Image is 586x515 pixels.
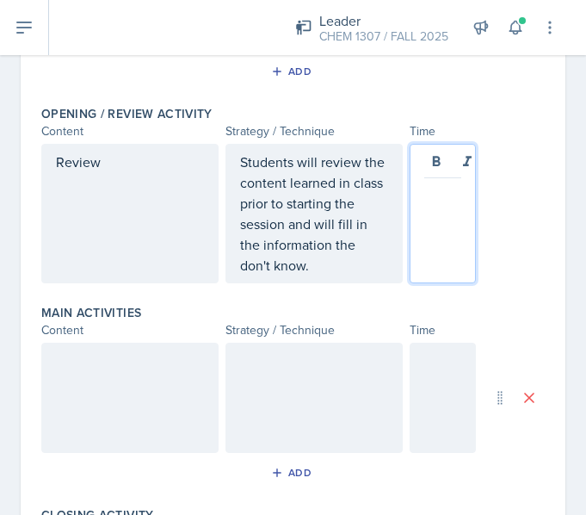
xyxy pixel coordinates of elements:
div: Content [41,122,219,140]
button: Add [265,460,321,486]
label: Main Activities [41,304,141,321]
div: CHEM 1307 / FALL 2025 [319,28,448,46]
div: Strategy / Technique [225,321,403,339]
p: Students will review the content learned in class prior to starting the session and will fill in ... [240,152,388,276]
div: Leader [319,10,448,31]
p: Review [56,152,204,172]
div: Strategy / Technique [225,122,403,140]
div: Time [410,122,477,140]
div: Time [410,321,477,339]
div: Add [274,65,312,78]
div: Add [274,466,312,480]
button: Add [265,59,321,84]
label: Opening / Review Activity [41,105,213,122]
div: Content [41,321,219,339]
